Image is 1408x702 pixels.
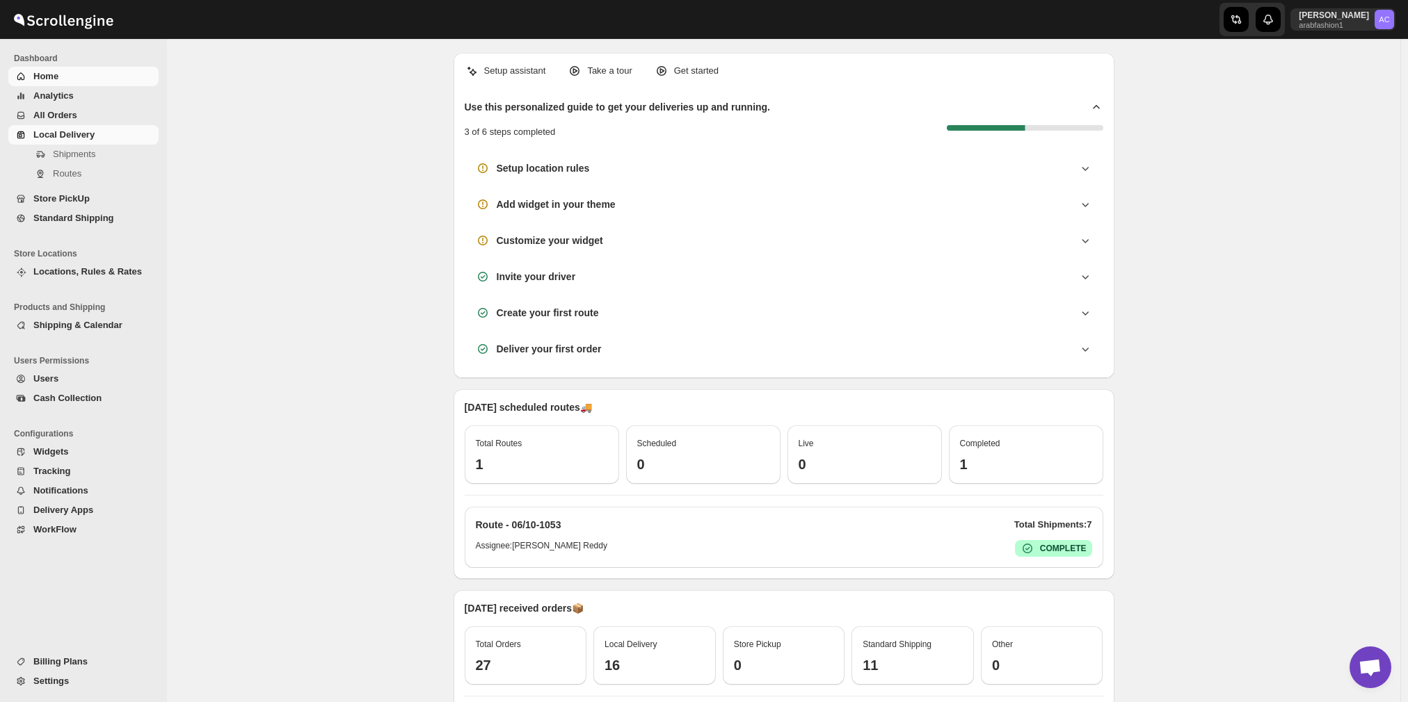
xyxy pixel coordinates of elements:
[8,442,159,462] button: Widgets
[992,657,1092,674] h3: 0
[637,439,677,448] span: Scheduled
[605,639,657,649] span: Local Delivery
[476,439,522,448] span: Total Routes
[497,161,590,175] h3: Setup location rules
[53,149,95,159] span: Shipments
[497,270,576,284] h3: Invite your driver
[33,129,95,140] span: Local Delivery
[465,601,1103,615] p: [DATE] received orders 📦
[33,446,68,457] span: Widgets
[605,657,705,674] h3: 16
[33,71,58,81] span: Home
[799,439,814,448] span: Live
[33,485,88,496] span: Notifications
[33,193,90,204] span: Store PickUp
[674,64,719,78] p: Get started
[8,462,159,481] button: Tracking
[1040,544,1087,553] b: COMPLETE
[476,657,576,674] h3: 27
[33,373,58,384] span: Users
[637,456,769,473] h3: 0
[1299,10,1369,21] p: [PERSON_NAME]
[33,524,77,534] span: WorkFlow
[33,505,93,515] span: Delivery Apps
[53,168,81,179] span: Routes
[476,518,561,532] h2: Route - 06/10-1053
[33,266,142,277] span: Locations, Rules & Rates
[8,500,159,520] button: Delivery Apps
[960,456,1092,473] h3: 1
[1379,15,1390,24] text: AC
[863,657,963,674] h3: 11
[497,306,599,320] h3: Create your first route
[8,86,159,106] button: Analytics
[476,456,608,473] h3: 1
[8,164,159,183] button: Routes
[14,428,160,439] span: Configurations
[8,652,159,671] button: Billing Plans
[8,67,159,86] button: Home
[8,106,159,125] button: All Orders
[497,197,616,211] h3: Add widget in your theme
[1350,646,1391,688] div: Open chat
[33,320,122,330] span: Shipping & Calendar
[1290,8,1395,31] button: User menu
[497,342,602,356] h3: Deliver your first order
[465,400,1103,414] p: [DATE] scheduled routes 🚚
[33,90,74,101] span: Analytics
[14,53,160,64] span: Dashboard
[1375,10,1394,29] span: Abizer Chikhly
[11,2,115,37] img: ScrollEngine
[465,125,556,139] p: 3 of 6 steps completed
[8,262,159,281] button: Locations, Rules & Rates
[497,234,603,247] h3: Customize your widget
[476,540,607,557] h6: Assignee: [PERSON_NAME] Reddy
[799,456,931,473] h3: 0
[960,439,1000,448] span: Completed
[8,389,159,408] button: Cash Collection
[8,316,159,335] button: Shipping & Calendar
[476,639,521,649] span: Total Orders
[8,520,159,539] button: WorkFlow
[8,671,159,691] button: Settings
[14,302,160,313] span: Products and Shipping
[587,64,632,78] p: Take a tour
[8,481,159,500] button: Notifications
[484,64,546,78] p: Setup assistant
[465,100,771,114] h2: Use this personalized guide to get your deliveries up and running.
[1014,518,1092,532] p: Total Shipments: 7
[863,639,931,649] span: Standard Shipping
[33,466,70,476] span: Tracking
[33,213,114,223] span: Standard Shipping
[33,110,77,120] span: All Orders
[33,393,102,403] span: Cash Collection
[33,676,69,686] span: Settings
[734,639,781,649] span: Store Pickup
[8,145,159,164] button: Shipments
[992,639,1013,649] span: Other
[14,248,160,259] span: Store Locations
[1299,21,1369,29] p: arabfashion1
[14,355,160,366] span: Users Permissions
[734,657,834,674] h3: 0
[8,369,159,389] button: Users
[33,656,88,667] span: Billing Plans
